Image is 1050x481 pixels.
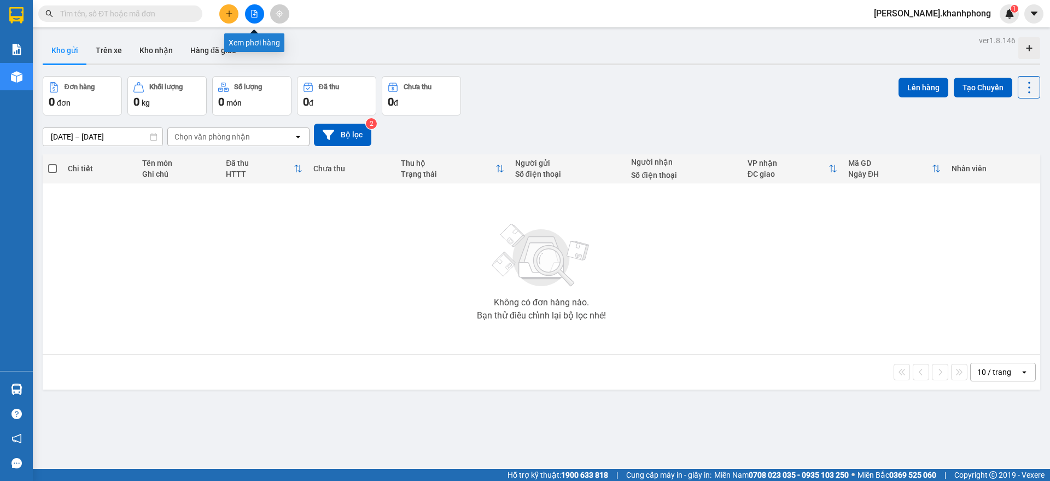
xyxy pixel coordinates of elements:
[303,95,309,108] span: 0
[394,98,398,107] span: đ
[515,159,621,167] div: Người gửi
[226,159,294,167] div: Đã thu
[226,98,242,107] span: món
[989,471,997,479] span: copyright
[631,158,737,166] div: Người nhận
[45,10,53,18] span: search
[1020,368,1029,376] svg: open
[245,4,264,24] button: file-add
[366,118,377,129] sup: 2
[226,170,294,178] div: HTTT
[944,469,946,481] span: |
[65,83,95,91] div: Đơn hàng
[977,367,1011,378] div: 10 / trang
[561,471,608,479] strong: 1900 633 818
[507,469,608,481] span: Hỗ trợ kỹ thuật:
[250,10,258,18] span: file-add
[142,159,215,167] div: Tên món
[127,76,207,115] button: Khối lượng0kg
[857,469,936,481] span: Miền Bắc
[174,131,250,142] div: Chọn văn phòng nhận
[133,95,139,108] span: 0
[889,471,936,479] strong: 0369 525 060
[487,217,596,294] img: svg+xml;base64,PHN2ZyBjbGFzcz0ibGlzdC1wbHVnX19zdmciIHhtbG5zPSJodHRwOi8vd3d3LnczLm9yZy8yMDAwL3N2Zy...
[851,473,855,477] span: ⚪️
[631,171,737,179] div: Số điện thoại
[294,132,302,141] svg: open
[388,95,394,108] span: 0
[319,83,339,91] div: Đã thu
[43,37,87,63] button: Kho gửi
[57,98,71,107] span: đơn
[131,37,182,63] button: Kho nhận
[742,154,843,183] th: Toggle SortBy
[270,4,289,24] button: aim
[749,471,849,479] strong: 0708 023 035 - 0935 103 250
[225,10,233,18] span: plus
[1018,37,1040,59] div: Tạo kho hàng mới
[142,170,215,178] div: Ghi chú
[616,469,618,481] span: |
[848,170,932,178] div: Ngày ĐH
[182,37,245,63] button: Hàng đã giao
[952,164,1035,173] div: Nhân viên
[224,33,284,52] div: Xem phơi hàng
[979,34,1016,47] div: ver 1.8.146
[220,154,308,183] th: Toggle SortBy
[477,311,606,320] div: Bạn thử điều chỉnh lại bộ lọc nhé!
[149,83,183,91] div: Khối lượng
[401,159,495,167] div: Thu hộ
[11,44,22,55] img: solution-icon
[43,128,162,146] input: Select a date range.
[401,170,495,178] div: Trạng thái
[11,71,22,83] img: warehouse-icon
[297,76,376,115] button: Đã thu0đ
[11,458,22,468] span: message
[218,95,224,108] span: 0
[865,7,1000,20] span: [PERSON_NAME].khanhphong
[404,83,431,91] div: Chưa thu
[276,10,283,18] span: aim
[1012,5,1016,13] span: 1
[219,4,238,24] button: plus
[1024,4,1043,24] button: caret-down
[714,469,849,481] span: Miền Nam
[314,124,371,146] button: Bộ lọc
[313,164,390,173] div: Chưa thu
[1029,9,1039,19] span: caret-down
[234,83,262,91] div: Số lượng
[1011,5,1018,13] sup: 1
[899,78,948,97] button: Lên hàng
[60,8,189,20] input: Tìm tên, số ĐT hoặc mã đơn
[626,469,711,481] span: Cung cấp máy in - giấy in:
[748,159,829,167] div: VP nhận
[11,433,22,444] span: notification
[87,37,131,63] button: Trên xe
[9,7,24,24] img: logo-vxr
[494,298,589,307] div: Không có đơn hàng nào.
[843,154,946,183] th: Toggle SortBy
[212,76,291,115] button: Số lượng0món
[395,154,510,183] th: Toggle SortBy
[49,95,55,108] span: 0
[954,78,1012,97] button: Tạo Chuyến
[309,98,313,107] span: đ
[848,159,932,167] div: Mã GD
[68,164,131,173] div: Chi tiết
[11,384,22,395] img: warehouse-icon
[1005,9,1014,19] img: icon-new-feature
[748,170,829,178] div: ĐC giao
[142,98,150,107] span: kg
[43,76,122,115] button: Đơn hàng0đơn
[382,76,461,115] button: Chưa thu0đ
[515,170,621,178] div: Số điện thoại
[11,409,22,419] span: question-circle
